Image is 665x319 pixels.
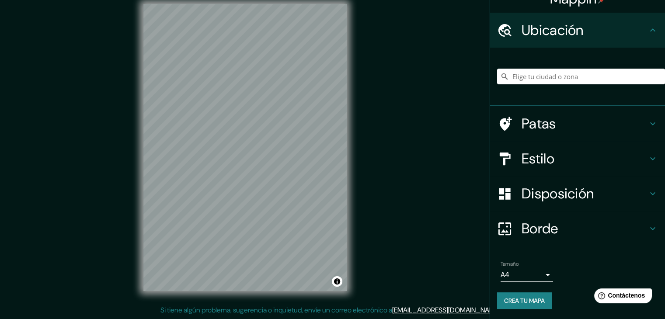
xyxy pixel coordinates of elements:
font: Borde [522,219,558,238]
font: Patas [522,114,556,133]
font: Disposición [522,184,594,203]
div: Disposición [490,176,665,211]
a: [EMAIL_ADDRESS][DOMAIN_NAME] [392,305,500,315]
div: Estilo [490,141,665,176]
div: Patas [490,106,665,141]
div: A4 [501,268,553,282]
input: Elige tu ciudad o zona [497,69,665,84]
iframe: Lanzador de widgets de ayuda [587,285,655,309]
font: Tamaño [501,260,519,267]
font: A4 [501,270,509,279]
font: Si tiene algún problema, sugerencia o inquietud, envíe un correo electrónico a [160,305,392,315]
font: Estilo [522,149,554,168]
div: Ubicación [490,13,665,48]
button: Activar o desactivar atribución [332,276,342,287]
button: Crea tu mapa [497,292,552,309]
font: Crea tu mapa [504,297,545,305]
canvas: Mapa [143,4,347,291]
font: Ubicación [522,21,584,39]
div: Borde [490,211,665,246]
